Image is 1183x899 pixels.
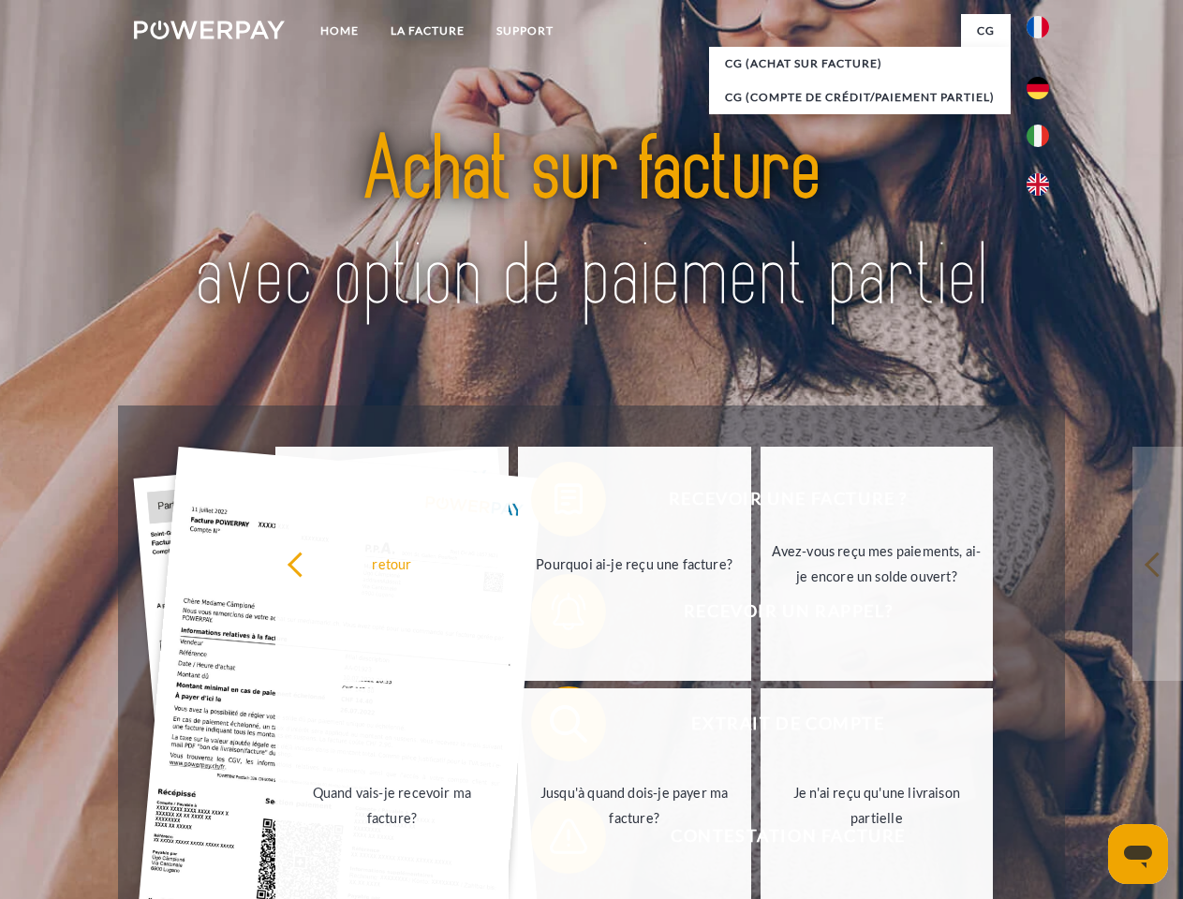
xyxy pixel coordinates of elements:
[772,780,983,831] div: Je n'ai reçu qu'une livraison partielle
[375,14,481,48] a: LA FACTURE
[761,447,994,681] a: Avez-vous reçu mes paiements, ai-je encore un solde ouvert?
[529,780,740,831] div: Jusqu'à quand dois-je payer ma facture?
[134,21,285,39] img: logo-powerpay-white.svg
[1027,16,1049,38] img: fr
[709,81,1011,114] a: CG (Compte de crédit/paiement partiel)
[529,551,740,576] div: Pourquoi ai-je reçu une facture?
[179,90,1004,359] img: title-powerpay_fr.svg
[287,551,497,576] div: retour
[304,14,375,48] a: Home
[772,538,983,589] div: Avez-vous reçu mes paiements, ai-je encore un solde ouvert?
[1027,125,1049,147] img: it
[287,780,497,831] div: Quand vais-je recevoir ma facture?
[961,14,1011,48] a: CG
[1027,173,1049,196] img: en
[1027,77,1049,99] img: de
[709,47,1011,81] a: CG (achat sur facture)
[481,14,569,48] a: Support
[1108,824,1168,884] iframe: Bouton de lancement de la fenêtre de messagerie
